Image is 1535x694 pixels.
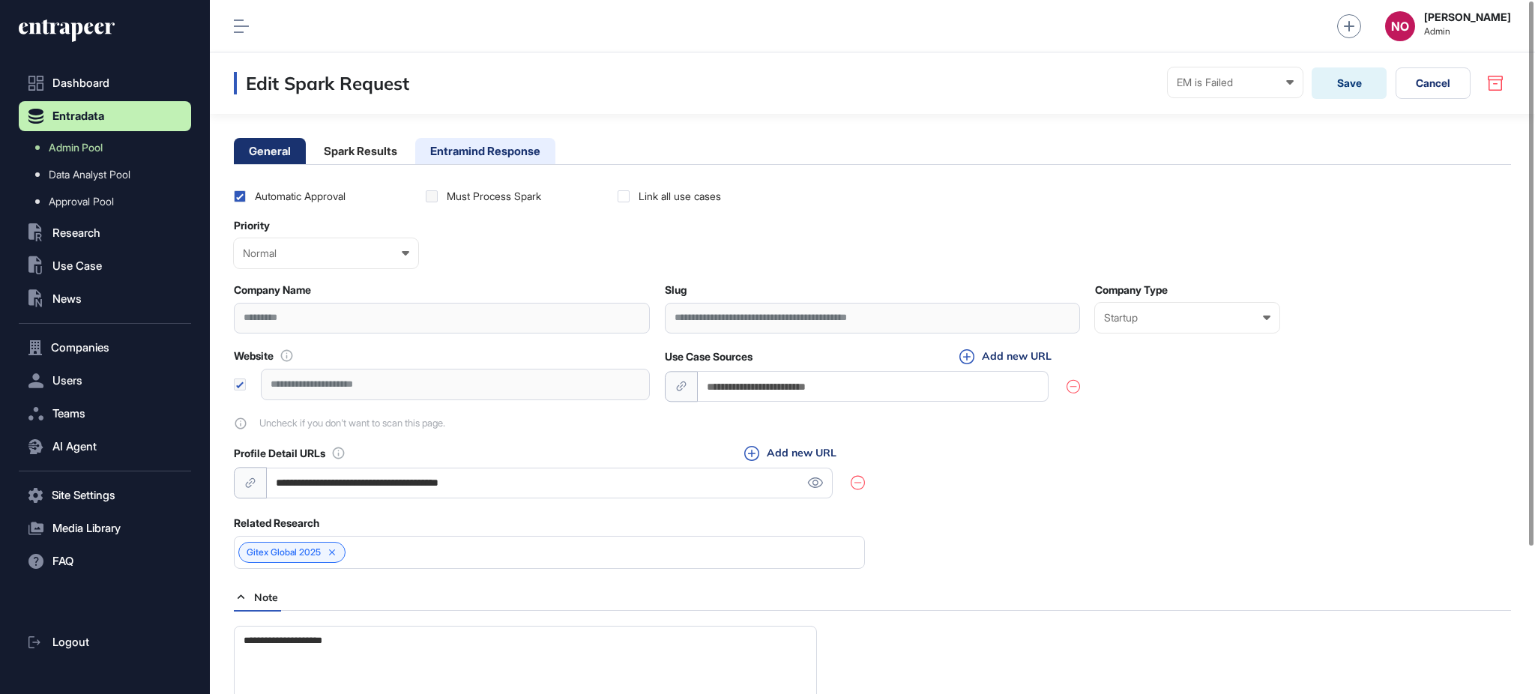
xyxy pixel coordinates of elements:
[1095,284,1168,296] label: Company Type
[234,517,319,529] label: Related Research
[51,342,109,354] span: Companies
[19,399,191,429] button: Teams
[19,432,191,462] button: AI Agent
[309,138,412,164] li: Spark Results
[19,366,191,396] button: Users
[19,218,191,248] button: Research
[234,138,306,164] li: General
[26,161,191,188] a: Data Analyst Pool
[234,584,281,610] div: Note
[1385,11,1415,41] button: NO
[49,196,114,208] span: Approval Pool
[255,189,346,204] div: Automatic Approval
[234,220,270,232] label: Priority
[19,513,191,543] button: Media Library
[1177,76,1294,88] div: EM is Failed
[234,350,274,362] label: Website
[955,348,1056,365] button: Add new URL
[52,227,100,239] span: Research
[19,627,191,657] a: Logout
[247,547,321,558] a: Gitex Global 2025
[19,101,191,131] button: Entradata
[52,408,85,420] span: Teams
[665,284,687,296] label: Slug
[52,441,97,453] span: AI Agent
[234,284,311,296] label: Company Name
[49,169,130,181] span: Data Analyst Pool
[19,546,191,576] button: FAQ
[52,293,82,305] span: News
[19,251,191,281] button: Use Case
[1424,26,1511,37] span: Admin
[52,375,82,387] span: Users
[52,555,73,567] span: FAQ
[52,77,109,89] span: Dashboard
[243,247,409,259] div: Normal
[52,636,89,648] span: Logout
[19,284,191,314] button: News
[1104,312,1270,324] div: Startup
[1312,67,1387,99] button: Save
[19,333,191,363] button: Companies
[639,189,721,204] div: Link all use cases
[52,110,104,122] span: Entradata
[740,445,841,462] button: Add new URL
[234,447,325,459] label: Profile Detail URLs
[1396,67,1471,99] button: Cancel
[234,72,409,94] h3: Edit Spark Request
[665,351,753,363] label: Use Case Sources
[52,489,115,501] span: Site Settings
[415,138,555,164] li: Entramind Response
[52,522,121,534] span: Media Library
[19,480,191,510] button: Site Settings
[52,260,102,272] span: Use Case
[447,189,541,204] div: Must Process Spark
[1424,11,1511,23] strong: [PERSON_NAME]
[26,188,191,215] a: Approval Pool
[19,68,191,98] a: Dashboard
[259,417,445,429] span: Uncheck if you don't want to scan this page.
[26,134,191,161] a: Admin Pool
[49,142,103,154] span: Admin Pool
